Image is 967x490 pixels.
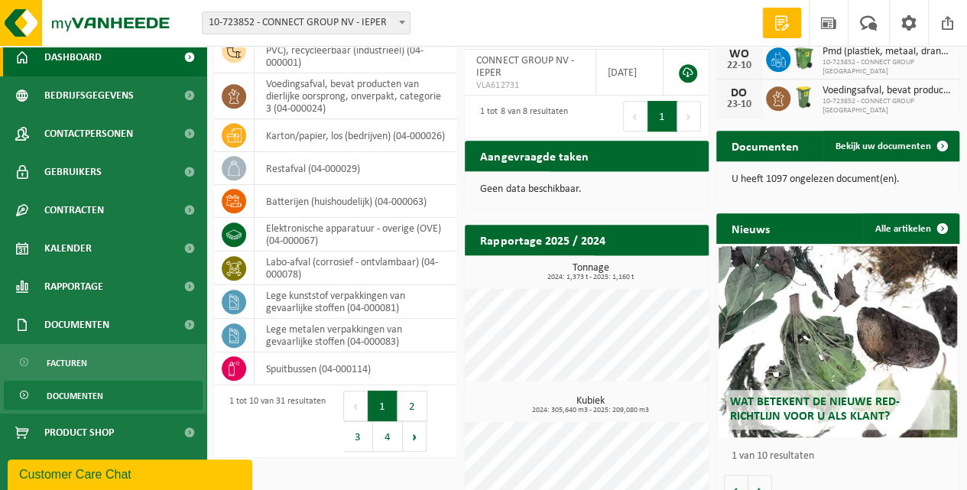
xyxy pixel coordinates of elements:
div: 23-10 [724,99,754,110]
h3: Kubiek [472,396,708,414]
p: Geen data beschikbaar. [480,184,693,195]
span: Dashboard [44,38,102,76]
img: WB-0140-HPE-GN-50 [790,84,816,110]
span: Documenten [44,306,109,344]
button: Next [403,421,427,452]
span: Documenten [47,381,103,410]
span: Acceptatievoorwaarden [44,452,168,490]
span: 10-723852 - CONNECT GROUP [GEOGRAPHIC_DATA] [823,58,952,76]
a: Alle artikelen [863,213,958,244]
td: lege metalen verpakkingen van gevaarlijke stoffen (04-000083) [255,319,457,352]
span: Bedrijfsgegevens [44,76,134,115]
a: Facturen [4,348,203,377]
div: 22-10 [724,60,754,71]
div: DO [724,87,754,99]
button: 4 [373,421,403,452]
a: Bekijk rapportage [595,255,707,285]
span: Contactpersonen [44,115,133,153]
div: 1 tot 8 van 8 resultaten [472,99,567,133]
span: 10-723852 - CONNECT GROUP NV - IEPER [203,12,410,34]
a: Bekijk uw documenten [823,131,958,161]
span: 10-723852 - CONNECT GROUP NV - IEPER [202,11,410,34]
span: 2024: 305,640 m3 - 2025: 209,080 m3 [472,407,708,414]
iframe: chat widget [8,456,255,490]
span: Pmd (plastiek, metaal, drankkartons) (bedrijven) [823,46,952,58]
div: 1 tot 10 van 31 resultaten [222,389,326,453]
span: Kalender [44,229,92,268]
h2: Nieuws [716,213,785,243]
td: spuitbussen (04-000114) [255,352,457,385]
span: VLA612731 [476,80,583,92]
span: Bekijk uw documenten [836,141,931,151]
a: Wat betekent de nieuwe RED-richtlijn voor u als klant? [719,246,957,437]
button: Previous [623,101,647,131]
span: 10-723852 - CONNECT GROUP [GEOGRAPHIC_DATA] [823,97,952,115]
span: Voedingsafval, bevat producten van dierlijke oorsprong, onverpakt, categorie 3 [823,85,952,97]
span: Facturen [47,349,87,378]
span: CONNECT GROUP NV - IEPER [476,55,573,79]
span: 2024: 1,373 t - 2025: 1,160 t [472,274,708,281]
p: 1 van 10 resultaten [732,451,952,462]
td: gemengde harde kunststoffen (PE, PP en PVC), recycleerbaar (industrieel) (04-000001) [255,28,457,73]
button: Previous [343,391,368,421]
span: Wat betekent de nieuwe RED-richtlijn voor u als klant? [730,396,900,423]
td: lege kunststof verpakkingen van gevaarlijke stoffen (04-000081) [255,285,457,319]
td: [DATE] [596,50,664,96]
button: Next [677,101,701,131]
td: voedingsafval, bevat producten van dierlijke oorsprong, onverpakt, categorie 3 (04-000024) [255,73,457,119]
a: Documenten [4,381,203,410]
td: labo-afval (corrosief - ontvlambaar) (04-000078) [255,251,457,285]
h2: Rapportage 2025 / 2024 [465,225,620,255]
button: 1 [647,101,677,131]
img: WB-0370-HPE-GN-50 [790,45,816,71]
button: 3 [343,421,373,452]
td: karton/papier, los (bedrijven) (04-000026) [255,119,457,152]
button: 2 [398,391,427,421]
td: batterijen (huishoudelijk) (04-000063) [255,185,457,218]
td: elektronische apparatuur - overige (OVE) (04-000067) [255,218,457,251]
span: Rapportage [44,268,103,306]
span: Product Shop [44,414,114,452]
h2: Aangevraagde taken [465,141,603,170]
span: Contracten [44,191,104,229]
td: restafval (04-000029) [255,152,457,185]
h3: Tonnage [472,263,708,281]
button: 1 [368,391,398,421]
h2: Documenten [716,131,814,161]
span: Gebruikers [44,153,102,191]
div: WO [724,48,754,60]
p: U heeft 1097 ongelezen document(en). [732,174,944,185]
